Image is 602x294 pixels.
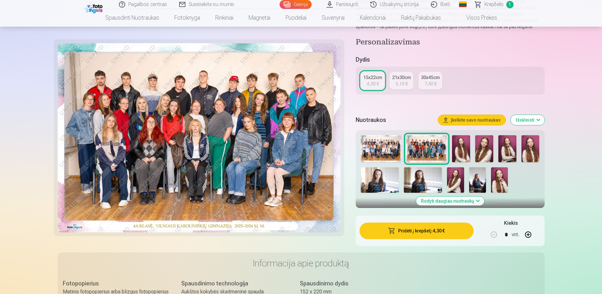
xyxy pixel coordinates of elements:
[278,9,314,27] a: Puodeliai
[352,9,393,27] a: Kalendoriai
[359,223,473,239] button: Pridėti į krepšelį:4,30 €
[396,81,408,87] div: 5,10 €
[63,279,169,288] div: Fotopopierius
[361,72,385,90] a: 15x22cm4,30 €
[241,9,278,27] a: Magnetai
[367,81,379,87] div: 4,30 €
[356,37,544,48] h4: Personalizavimas
[484,1,504,8] span: Krepšelis
[506,1,514,8] span: 1
[363,74,382,81] div: 15x22cm
[511,115,545,125] button: Išskleisti
[314,9,352,27] a: Suvenyrai
[356,55,544,64] h5: Dydis
[85,3,104,13] img: /fa2
[512,227,519,242] div: vnt.
[167,9,208,27] a: Fotoknyga
[208,9,241,27] a: Rinkiniai
[421,74,440,81] div: 30x45cm
[98,9,167,27] a: Spausdinti nuotraukas
[356,116,433,124] h5: Nuotraukos
[504,219,518,227] h5: Kiekis
[424,81,437,87] div: 7,40 €
[392,74,411,81] div: 21x30cm
[416,197,484,205] button: Rodyti daugiau nuotraukų
[181,279,287,288] div: Spausdinimo technologija
[418,72,442,90] a: 30x45cm7,40 €
[393,9,449,27] a: Raktų pakabukas
[438,115,506,125] button: Įkelkite savo nuotraukas
[300,279,406,288] div: Spausdinimo dydis
[63,257,540,269] h3: Informacija apie produktą
[449,9,505,27] a: Visos prekės
[390,72,413,90] a: 21x30cm5,10 €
